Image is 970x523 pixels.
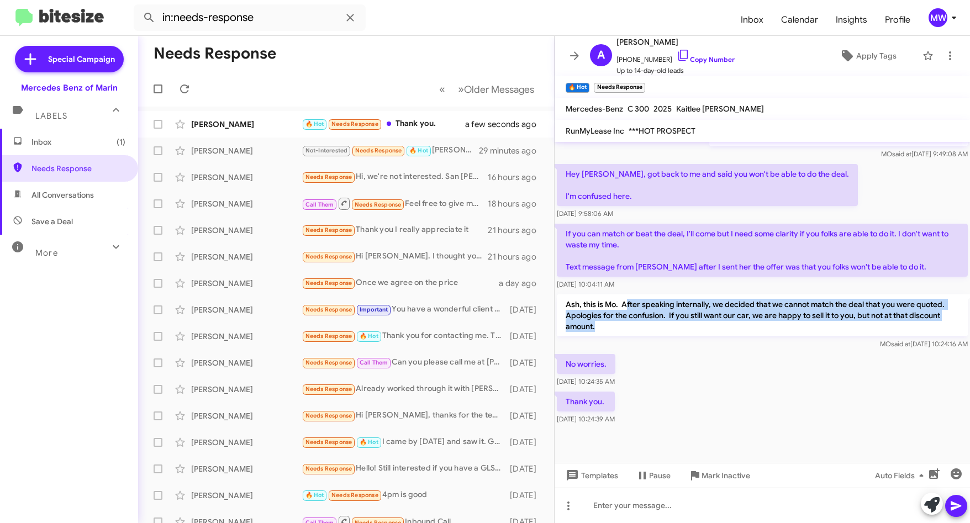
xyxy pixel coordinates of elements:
[191,437,302,448] div: [PERSON_NAME]
[919,8,958,27] button: MW
[305,412,352,419] span: Needs Response
[360,332,378,340] span: 🔥 Hot
[566,104,623,114] span: Mercedes-Benz
[557,209,613,218] span: [DATE] 9:58:06 AM
[305,306,352,313] span: Needs Response
[479,119,545,130] div: a few seconds ago
[35,248,58,258] span: More
[876,4,919,36] a: Profile
[557,354,615,374] p: No worries.
[191,331,302,342] div: [PERSON_NAME]
[653,104,672,114] span: 2025
[302,356,507,369] div: Can you please call me at [PHONE_NUMBER]
[649,466,671,485] span: Pause
[557,415,615,423] span: [DATE] 10:24:39 AM
[458,82,464,96] span: »
[892,150,911,158] span: said at
[305,492,324,499] span: 🔥 Hot
[629,126,695,136] span: ***HOT PROSPECT
[15,46,124,72] a: Special Campaign
[302,383,507,395] div: Already worked through it with [PERSON_NAME]. Unfortunately, it won't work out for me, but I do g...
[557,392,615,411] p: Thank you.
[557,294,968,336] p: Ash, this is Mo. After speaking internally, we decided that we cannot match the deal that you wer...
[305,439,352,446] span: Needs Response
[433,78,452,101] button: Previous
[331,492,378,499] span: Needs Response
[31,216,73,227] span: Save a Deal
[302,144,479,157] div: [PERSON_NAME]*
[597,46,605,64] span: A
[616,35,735,49] span: [PERSON_NAME]
[827,4,876,36] span: Insights
[464,83,534,96] span: Older Messages
[702,466,750,485] span: Mark Inactive
[929,8,947,27] div: MW
[117,136,125,147] span: (1)
[305,147,348,154] span: Not-Interested
[732,4,772,36] a: Inbox
[355,147,402,154] span: Needs Response
[439,82,445,96] span: «
[360,306,388,313] span: Important
[302,462,507,475] div: Hello! Still interested if you have a GLS450 executive rear and exclusive trim. Let me know
[628,104,649,114] span: C 300
[305,120,324,128] span: 🔥 Hot
[891,340,910,348] span: said at
[305,201,334,208] span: Call Them
[616,49,735,65] span: [PHONE_NUMBER]
[302,409,507,422] div: Hi [PERSON_NAME], thanks for the text. Before visiting, the lease quote is needed for a 2025 EQS ...
[488,198,545,209] div: 18 hours ago
[305,332,352,340] span: Needs Response
[191,145,302,156] div: [PERSON_NAME]
[566,83,589,93] small: 🔥 Hot
[409,147,428,154] span: 🔥 Hot
[302,224,488,236] div: Thank you I really appreciate it
[302,171,488,183] div: Hi, we're not interested. San [PERSON_NAME] BMW is prepared to lease us a new 2026 iX with all th...
[305,279,352,287] span: Needs Response
[557,224,968,277] p: If you can match or beat the deal, I'll come but I need some clarity if you folks are able to do ...
[31,189,94,200] span: All Conversations
[507,410,545,421] div: [DATE]
[355,201,402,208] span: Needs Response
[191,278,302,289] div: [PERSON_NAME]
[21,82,118,93] div: Mercedes Benz of Marin
[677,55,735,64] a: Copy Number
[305,226,352,234] span: Needs Response
[305,465,352,472] span: Needs Response
[191,384,302,395] div: [PERSON_NAME]
[305,173,352,181] span: Needs Response
[331,120,378,128] span: Needs Response
[191,490,302,501] div: [PERSON_NAME]
[507,304,545,315] div: [DATE]
[594,83,645,93] small: Needs Response
[772,4,827,36] a: Calendar
[866,466,937,485] button: Auto Fields
[507,331,545,342] div: [DATE]
[557,164,858,206] p: Hey [PERSON_NAME], got back to me and said you won't be able to do the deal. I'm confused here.
[627,466,679,485] button: Pause
[507,357,545,368] div: [DATE]
[191,172,302,183] div: [PERSON_NAME]
[134,4,366,31] input: Search
[880,340,968,348] span: MO [DATE] 10:24:16 AM
[566,126,624,136] span: RunMyLease Inc
[488,225,545,236] div: 21 hours ago
[302,330,507,342] div: Thank you for contacting me. There is nothing you can do at the present moment. I'll be in touch.
[557,377,615,385] span: [DATE] 10:24:35 AM
[305,359,352,366] span: Needs Response
[507,437,545,448] div: [DATE]
[302,118,479,130] div: Thank you.
[302,250,488,263] div: Hi [PERSON_NAME]. I thought you didn't like my offer of 60k and my car out the door for the 2026 ...
[676,104,764,114] span: Kaitlee [PERSON_NAME]
[875,466,928,485] span: Auto Fields
[191,198,302,209] div: [PERSON_NAME]
[305,253,352,260] span: Needs Response
[302,277,499,289] div: Once we agree on the price
[191,225,302,236] div: [PERSON_NAME]
[302,489,507,501] div: 4pm is good
[507,463,545,474] div: [DATE]
[881,150,968,158] span: MO [DATE] 9:49:08 AM
[451,78,541,101] button: Next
